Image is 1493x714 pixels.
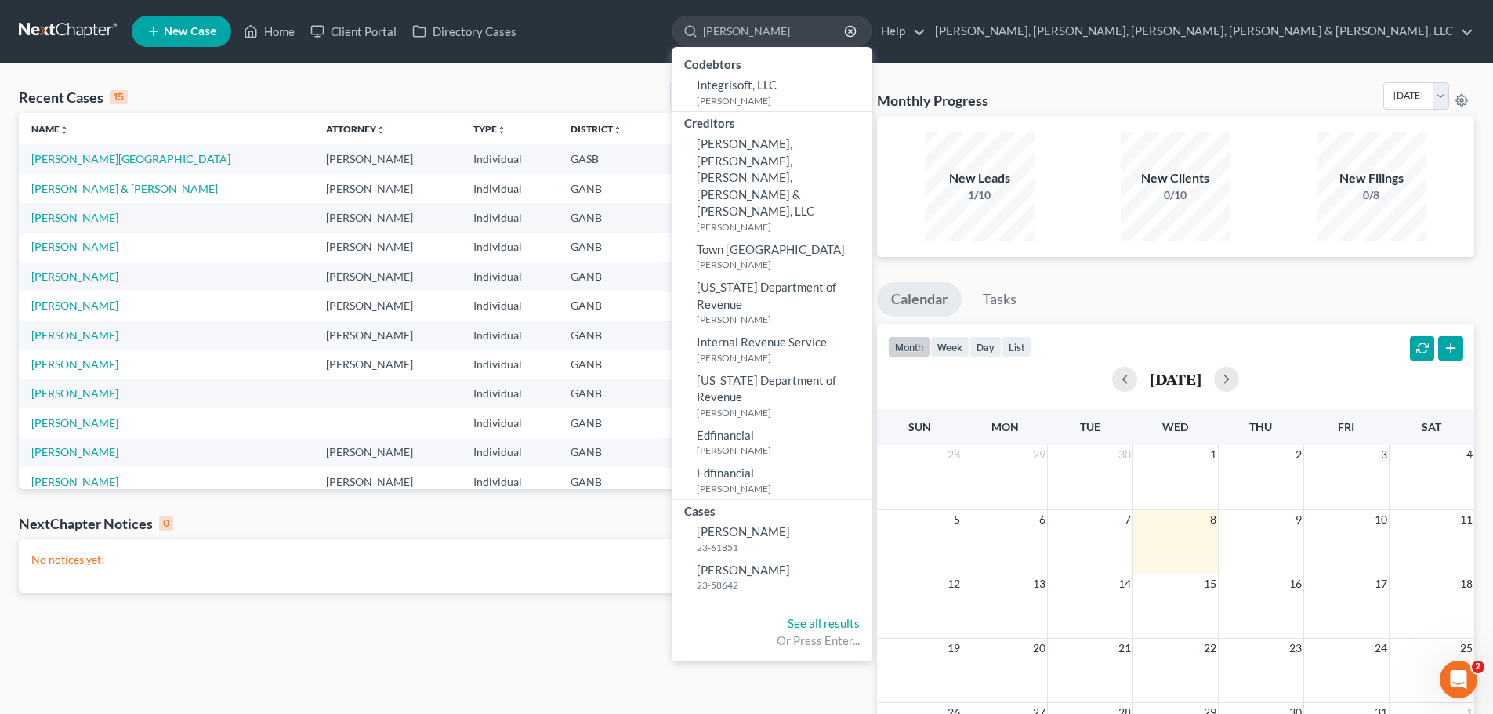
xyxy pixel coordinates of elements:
a: Attorneyunfold_more [326,123,386,135]
td: [PERSON_NAME] [313,291,461,320]
div: 15 [110,90,128,104]
span: 25 [1459,639,1474,658]
div: New Filings [1317,169,1426,187]
span: 21 [1117,639,1132,658]
td: 7 [659,144,763,173]
td: GANB [558,262,659,291]
td: [PERSON_NAME] [313,233,461,262]
a: [PERSON_NAME] [31,475,118,488]
a: [PERSON_NAME] [31,445,118,458]
td: Individual [461,144,558,173]
span: 24 [1373,639,1389,658]
a: [PERSON_NAME][GEOGRAPHIC_DATA] [31,152,230,165]
span: [PERSON_NAME] [697,563,790,577]
span: Edfinancial [697,466,754,480]
a: Directory Cases [404,17,524,45]
a: See all results [788,616,860,630]
td: GANB [558,321,659,350]
a: Edfinancial[PERSON_NAME] [672,461,872,499]
span: 2 [1294,445,1303,464]
span: 20 [1031,639,1047,658]
span: 12 [946,574,962,593]
td: GANB [558,233,659,262]
td: 7 [659,467,763,496]
a: Typeunfold_more [473,123,506,135]
div: 0 [159,516,173,531]
span: 2 [1472,661,1484,673]
small: [PERSON_NAME] [697,258,868,271]
div: 0/10 [1121,187,1230,203]
button: list [1002,336,1031,357]
span: [US_STATE] Department of Revenue [697,280,836,310]
a: Edfinancial[PERSON_NAME] [672,423,872,462]
a: Integrisoft, LLC[PERSON_NAME] [672,73,872,111]
iframe: Intercom live chat [1440,661,1477,698]
button: week [930,336,969,357]
div: Or Press Enter... [684,632,860,649]
span: 17 [1373,574,1389,593]
td: GANB [558,203,659,232]
td: Individual [461,438,558,467]
span: Wed [1162,420,1188,433]
a: [PERSON_NAME]23-58642 [672,558,872,596]
small: 23-58642 [697,578,868,592]
a: Districtunfold_more [571,123,622,135]
td: 7 [659,350,763,379]
div: NextChapter Notices [19,514,173,533]
span: Tue [1080,420,1100,433]
td: GANB [558,467,659,496]
a: [US_STATE] Department of Revenue[PERSON_NAME] [672,275,872,330]
td: Individual [461,321,558,350]
span: 6 [1038,510,1047,529]
td: Individual [461,379,558,408]
h2: [DATE] [1150,371,1201,387]
span: 22 [1202,639,1218,658]
a: Town [GEOGRAPHIC_DATA][PERSON_NAME] [672,237,872,276]
span: Integrisoft, LLC [697,78,777,92]
a: [PERSON_NAME] & [PERSON_NAME] [31,182,218,195]
a: [PERSON_NAME] [31,357,118,371]
span: Sat [1422,420,1441,433]
span: 28 [946,445,962,464]
td: [PERSON_NAME] [313,321,461,350]
small: [PERSON_NAME] [697,94,868,107]
span: [US_STATE] Department of Revenue [697,373,836,404]
span: Mon [991,420,1019,433]
td: GANB [558,291,659,320]
h3: Monthly Progress [877,91,988,110]
button: month [888,336,930,357]
span: 7 [1123,510,1132,529]
td: GASB [558,144,659,173]
span: 23 [1288,639,1303,658]
div: Codebtors [672,53,872,73]
span: Town [GEOGRAPHIC_DATA] [697,242,845,256]
td: 7 [659,233,763,262]
td: GANB [558,438,659,467]
span: Thu [1249,420,1272,433]
td: [PERSON_NAME] [313,174,461,203]
td: [PERSON_NAME] [313,262,461,291]
td: [PERSON_NAME] [313,144,461,173]
div: New Leads [925,169,1035,187]
i: unfold_more [613,125,622,135]
td: [PERSON_NAME] [313,350,461,379]
td: Individual [461,233,558,262]
div: 0/8 [1317,187,1426,203]
td: 7 [659,262,763,291]
a: [PERSON_NAME] [31,299,118,312]
div: 1/10 [925,187,1035,203]
i: unfold_more [60,125,69,135]
span: 13 [1031,574,1047,593]
i: unfold_more [376,125,386,135]
span: 8 [1209,510,1218,529]
td: 13 [659,203,763,232]
small: [PERSON_NAME] [697,482,868,495]
td: 7 [659,174,763,203]
td: 7 [659,379,763,408]
div: Cases [672,500,872,520]
span: Fri [1338,420,1354,433]
a: [PERSON_NAME] [31,328,118,342]
a: [PERSON_NAME] [31,211,118,224]
td: GANB [558,379,659,408]
div: New Clients [1121,169,1230,187]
